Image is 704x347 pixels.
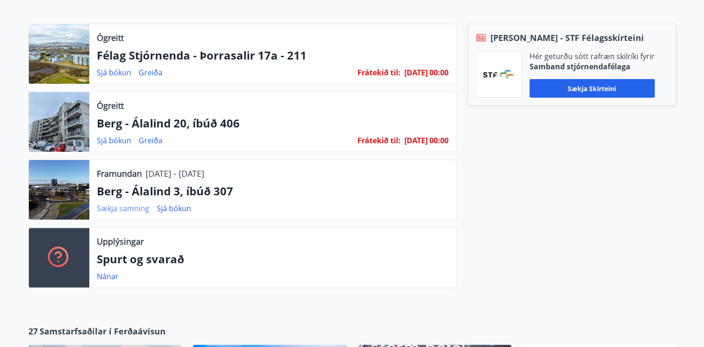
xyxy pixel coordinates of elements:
span: [DATE] 00:00 [404,67,449,78]
p: [DATE] - [DATE] [146,167,204,180]
p: Berg - Álalind 3, íbúð 307 [97,183,449,199]
a: Sjá bókun [157,203,191,214]
a: Nánar [97,271,119,281]
p: Hér geturðu sótt rafræn skilríki fyrir [530,51,655,61]
a: Sjá bókun [97,67,131,78]
p: Ógreitt [97,32,124,44]
p: Berg - Álalind 20, íbúð 406 [97,115,449,131]
a: Sækja samning [97,203,149,214]
a: Greiða [139,67,162,78]
button: Sækja skírteini [530,79,655,98]
span: Frátekið til : [357,135,401,146]
img: vjCaq2fThgY3EUYqSgpjEiBg6WP39ov69hlhuPVN.png [483,70,515,79]
p: Ógreitt [97,100,124,112]
p: Samband stjórnendafélaga [530,61,655,72]
span: [DATE] 00:00 [404,135,449,146]
span: Samstarfsaðilar í Ferðaávísun [40,325,166,337]
span: Frátekið til : [357,67,401,78]
span: 27 [28,325,38,337]
a: Greiða [139,135,162,146]
p: Framundan [97,167,142,180]
a: Sjá bókun [97,135,131,146]
span: [PERSON_NAME] - STF Félagsskírteini [490,32,644,44]
p: Upplýsingar [97,235,144,247]
p: Spurt og svarað [97,251,449,267]
p: Félag Stjórnenda - Þorrasalir 17a - 211 [97,47,449,63]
